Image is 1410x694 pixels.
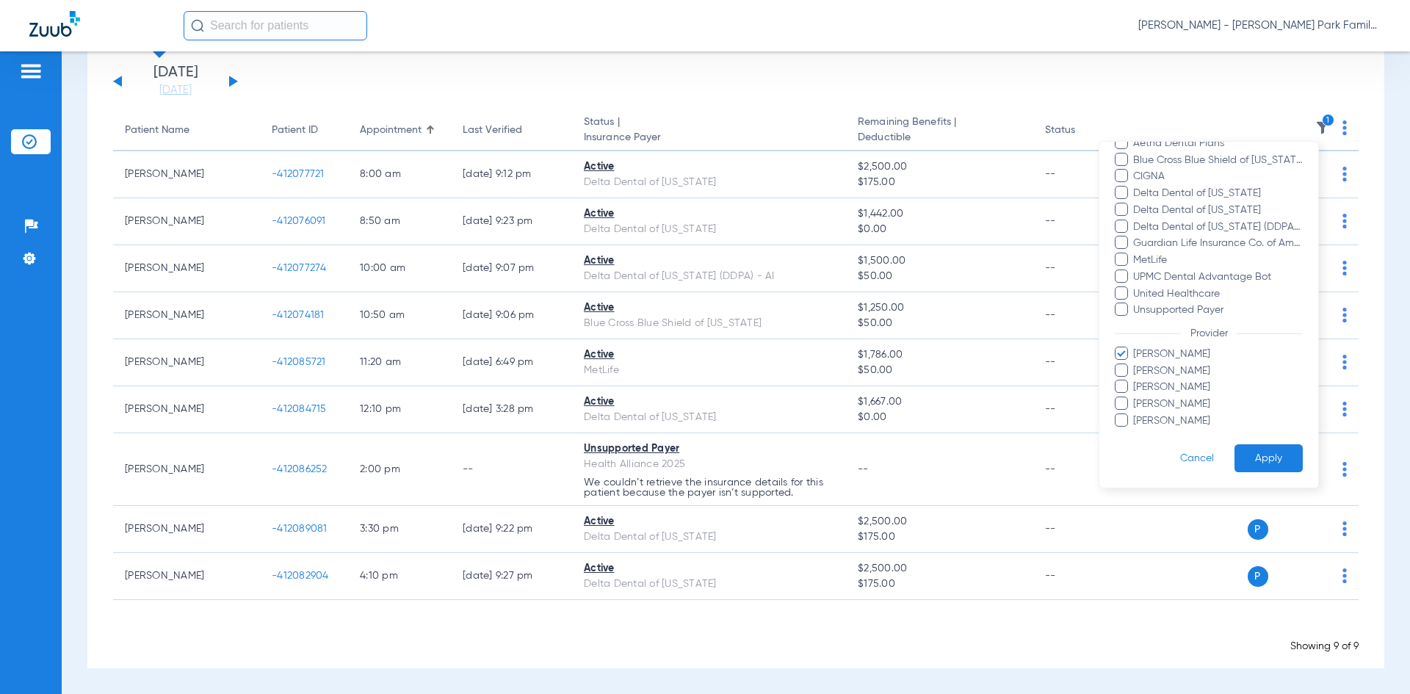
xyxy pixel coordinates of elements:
span: [PERSON_NAME] [1132,347,1303,362]
span: CIGNA [1132,169,1303,184]
span: Blue Cross Blue Shield of [US_STATE] [1132,153,1303,168]
span: MetLife [1132,253,1303,268]
span: Delta Dental of [US_STATE] [1132,186,1303,201]
span: UPMC Dental Advantage Bot [1132,270,1303,285]
button: Apply [1234,444,1303,473]
span: Aetna Dental Plans [1132,136,1303,151]
span: Unsupported Payer [1132,303,1303,318]
button: Cancel [1160,444,1234,473]
span: [PERSON_NAME] [1132,413,1303,429]
span: [PERSON_NAME] [1132,397,1303,412]
span: [PERSON_NAME] [1132,380,1303,395]
span: Delta Dental of [US_STATE] (DDPA) - AI [1132,220,1303,235]
span: Delta Dental of [US_STATE] [1132,203,1303,218]
span: Guardian Life Insurance Co. of America [1132,236,1303,251]
span: [PERSON_NAME] [1132,364,1303,379]
span: United Healthcare [1132,286,1303,302]
span: Provider [1181,328,1237,339]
